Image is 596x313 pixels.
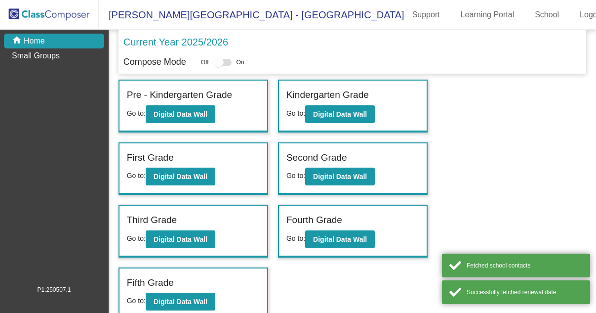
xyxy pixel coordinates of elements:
[286,109,305,117] span: Go to:
[305,168,375,185] button: Digital Data Wall
[127,151,174,165] label: First Grade
[286,172,305,179] span: Go to:
[404,7,448,23] a: Support
[154,173,207,180] b: Digital Data Wall
[127,234,146,242] span: Go to:
[123,55,186,69] p: Compose Mode
[237,58,244,67] span: On
[305,230,375,248] button: Digital Data Wall
[313,235,367,243] b: Digital Data Wall
[154,298,207,306] b: Digital Data Wall
[146,168,215,185] button: Digital Data Wall
[123,35,228,49] p: Current Year 2025/2026
[146,105,215,123] button: Digital Data Wall
[286,88,369,102] label: Kindergarten Grade
[146,293,215,311] button: Digital Data Wall
[127,172,146,179] span: Go to:
[146,230,215,248] button: Digital Data Wall
[12,50,60,62] p: Small Groups
[154,235,207,243] b: Digital Data Wall
[127,88,232,102] label: Pre - Kindergarten Grade
[154,110,207,118] b: Digital Data Wall
[467,288,583,297] div: Successfully fetched renewal date
[453,7,522,23] a: Learning Portal
[127,213,177,227] label: Third Grade
[127,297,146,305] span: Go to:
[313,110,367,118] b: Digital Data Wall
[527,7,567,23] a: School
[305,105,375,123] button: Digital Data Wall
[201,58,209,67] span: Off
[286,151,347,165] label: Second Grade
[467,261,583,270] div: Fetched school contacts
[286,213,342,227] label: Fourth Grade
[24,35,45,47] p: Home
[313,173,367,180] b: Digital Data Wall
[99,7,404,23] span: [PERSON_NAME][GEOGRAPHIC_DATA] - [GEOGRAPHIC_DATA]
[12,35,24,47] mat-icon: home
[286,234,305,242] span: Go to:
[127,276,174,290] label: Fifth Grade
[127,109,146,117] span: Go to:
